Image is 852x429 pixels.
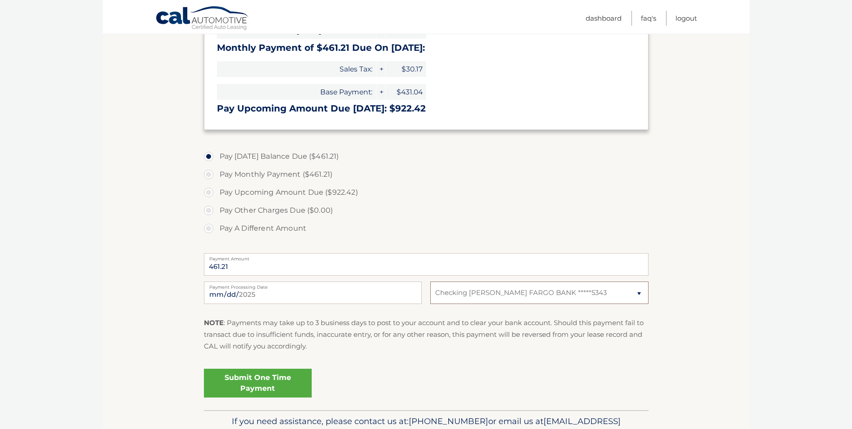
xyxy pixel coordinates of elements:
[204,253,649,260] label: Payment Amount
[386,61,426,77] span: $30.17
[204,317,649,353] p: : Payments may take up to 3 business days to post to your account and to clear your bank account....
[204,219,649,237] label: Pay A Different Amount
[217,61,376,77] span: Sales Tax:
[204,201,649,219] label: Pay Other Charges Due ($0.00)
[217,84,376,100] span: Base Payment:
[204,183,649,201] label: Pay Upcoming Amount Due ($922.42)
[204,165,649,183] label: Pay Monthly Payment ($461.21)
[204,369,312,398] a: Submit One Time Payment
[204,147,649,165] label: Pay [DATE] Balance Due ($461.21)
[586,11,622,26] a: Dashboard
[204,253,649,276] input: Payment Amount
[376,84,385,100] span: +
[675,11,697,26] a: Logout
[204,282,422,304] input: Payment Date
[217,103,636,114] h3: Pay Upcoming Amount Due [DATE]: $922.42
[204,282,422,289] label: Payment Processing Date
[386,84,426,100] span: $431.04
[155,6,250,32] a: Cal Automotive
[217,42,636,54] h3: Monthly Payment of $461.21 Due On [DATE]:
[376,61,385,77] span: +
[641,11,656,26] a: FAQ's
[409,416,488,426] span: [PHONE_NUMBER]
[204,318,224,327] strong: NOTE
